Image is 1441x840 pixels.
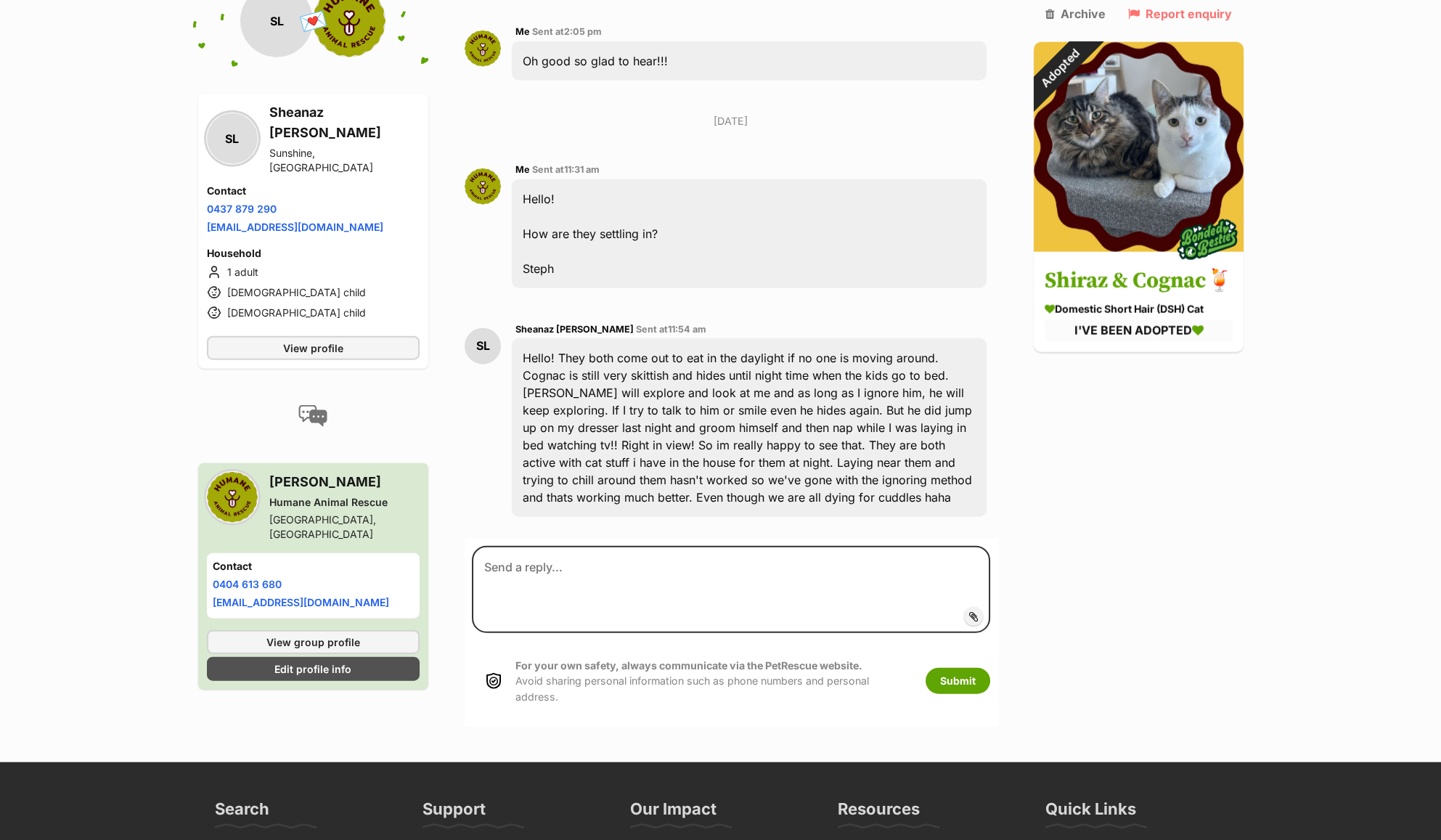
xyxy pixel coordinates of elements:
[515,658,911,704] p: Avoid sharing personal information such as phone numbers and personal address.
[564,26,602,37] span: 2:05 pm
[1034,255,1244,352] a: Shiraz & Cognac🍹 Domestic Short Hair (DSH) Cat I'VE BEEN ADOPTED
[207,284,420,301] li: [DEMOGRAPHIC_DATA] child
[465,30,501,67] img: Stephanie Gregg profile pic
[207,221,383,233] a: [EMAIL_ADDRESS][DOMAIN_NAME]
[422,799,486,828] h3: Support
[207,630,420,654] a: View group profile
[1034,42,1244,252] img: Shiraz & Cognac🍹
[1128,7,1232,20] a: Report enquiry
[297,6,330,37] span: 💌
[298,405,327,427] img: conversation-icon-4a6f8262b818ee0b60e3300018af0b2d0b884aa5de6e9bcb8d3d4eeb1a70a7c4.svg
[269,472,420,492] h3: [PERSON_NAME]
[1045,321,1233,341] div: I'VE BEEN ADOPTED
[207,657,420,681] a: Edit profile info
[215,799,269,828] h3: Search
[668,324,706,335] span: 11:54 am
[512,179,986,288] div: Hello! How are they settling in? Steph
[838,799,920,828] h3: Resources
[207,113,258,164] div: SL
[1045,7,1106,20] a: Archive
[269,102,420,143] h3: Sheanaz [PERSON_NAME]
[532,26,602,37] span: Sent at
[207,264,420,281] li: 1 adult
[207,184,420,198] h4: Contact
[515,164,530,175] span: Me
[465,168,501,205] img: Stephanie Gregg profile pic
[564,164,600,175] span: 11:31 am
[207,304,420,322] li: [DEMOGRAPHIC_DATA] child
[515,659,862,672] strong: For your own safety, always communicate via the PetRescue website.
[274,661,351,677] span: Edit profile info
[515,324,634,335] span: Sheanaz [PERSON_NAME]
[512,41,986,81] div: Oh good so glad to hear!!!
[465,113,997,129] p: [DATE]
[1045,266,1233,298] h3: Shiraz & Cognac🍹
[515,26,530,37] span: Me
[207,246,420,261] h4: Household
[1045,302,1233,317] div: Domestic Short Hair (DSH) Cat
[1171,204,1244,277] img: bonded besties
[213,578,282,590] a: 0404 613 680
[465,328,501,364] div: SL
[512,338,986,517] div: Hello! They both come out to eat in the daylight if no one is moving around. Cognac is still very...
[269,495,420,510] div: Humane Animal Rescue
[269,146,420,175] div: Sunshine, [GEOGRAPHIC_DATA]
[1034,240,1244,255] a: Adopted
[926,668,990,694] button: Submit
[213,596,389,608] a: [EMAIL_ADDRESS][DOMAIN_NAME]
[636,324,706,335] span: Sent at
[532,164,600,175] span: Sent at
[1045,799,1136,828] h3: Quick Links
[213,559,415,574] h4: Contact
[207,336,420,360] a: View profile
[207,203,277,215] a: 0437 879 290
[283,341,343,356] span: View profile
[207,472,258,523] img: Humane Animal Rescue profile pic
[269,513,420,542] div: [GEOGRAPHIC_DATA], [GEOGRAPHIC_DATA]
[266,635,360,650] span: View group profile
[1013,23,1105,114] div: Adopted
[630,799,717,828] h3: Our Impact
